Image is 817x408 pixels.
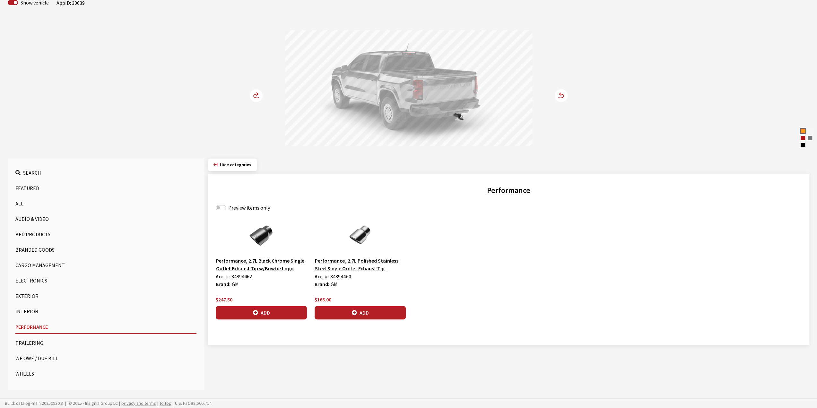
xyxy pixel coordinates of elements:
[15,259,196,272] button: Cargo Management
[15,274,196,287] button: Electronics
[315,256,406,273] button: Performance, 2.7L Polished Stainless Steel Single Outlet Exhaust Tip w/Bowtie Logo
[315,273,329,280] label: Acc. #:
[5,400,63,406] span: Build: catalog-main.20250930.3
[15,228,196,241] button: Bed Products
[216,185,802,196] h2: Performance
[807,135,813,141] div: Sterling Gray Metallic
[800,142,806,148] div: Black
[173,400,174,406] span: |
[231,273,252,280] span: 84894462
[15,320,196,334] button: Performance
[232,281,239,287] span: GM
[228,204,270,212] label: Preview items only
[330,273,351,280] span: 84894460
[220,162,251,168] span: Click to hide category section.
[216,256,307,273] button: Performance, 2.7L Black Chrome Single Outlet Exhaust Tip w/Bowtie Logo
[15,305,196,318] button: Interior
[315,306,406,319] button: Add
[121,400,156,406] a: privacy and terms
[15,182,196,195] button: Featured
[800,128,806,134] div: Sunrise Orange
[216,280,230,288] label: Brand:
[315,219,406,251] img: Image for Performance, 2.7L Polished Stainless Steel Single Outlet Exhaust Tip w&#x2F;Bowtie Logo
[216,273,230,280] label: Acc. #:
[15,197,196,210] button: All
[15,213,196,225] button: Audio & Video
[23,169,41,176] span: Search
[315,296,331,303] span: $165.00
[171,400,212,406] span: U.S. Pat. #8,566,714
[160,400,171,406] a: to top
[65,400,66,406] span: |
[216,219,307,251] img: Image for Performance, 2.7L Black Chrome Single Outlet Exhaust Tip w&#x2F;Bowtie Logo
[15,290,196,302] button: Exterior
[157,400,158,406] span: |
[331,281,338,287] span: GM
[68,400,118,406] span: © 2025 - Insignia Group LC
[15,352,196,365] button: We Owe / Due Bill
[119,400,120,406] span: |
[216,296,232,303] span: $247.50
[807,128,813,134] div: Summit White
[216,306,307,319] button: Add
[15,367,196,380] button: Wheels
[15,243,196,256] button: Branded Goods
[800,135,806,141] div: Radiant Red Tintcoat
[315,280,329,288] label: Brand:
[208,159,257,171] button: Hide categories
[15,336,196,349] button: Trailering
